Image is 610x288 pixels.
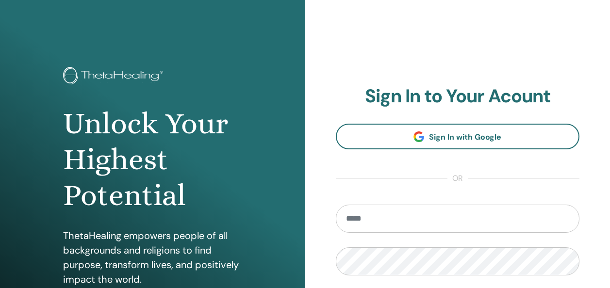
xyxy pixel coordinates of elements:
p: ThetaHealing empowers people of all backgrounds and religions to find purpose, transform lives, a... [63,228,242,287]
span: Sign In with Google [429,132,501,142]
h1: Unlock Your Highest Potential [63,106,242,214]
span: or [447,173,468,184]
a: Sign In with Google [336,124,580,149]
h2: Sign In to Your Acount [336,85,580,108]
